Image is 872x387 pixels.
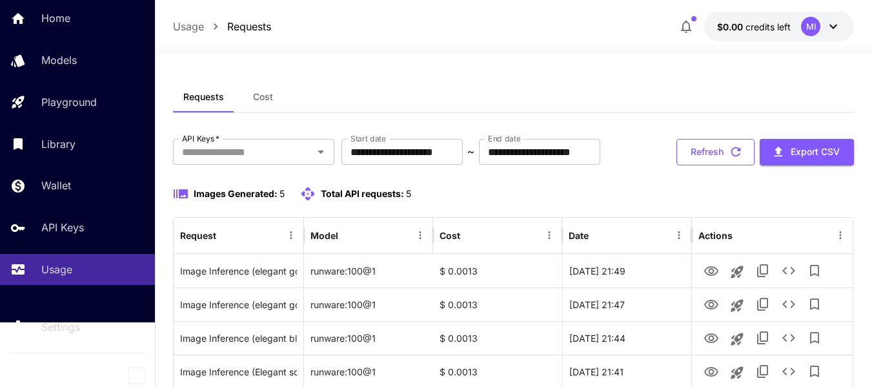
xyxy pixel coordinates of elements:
div: $ 0.0013 [433,321,562,355]
div: Click to copy prompt [180,322,297,355]
div: Click to copy prompt [180,255,297,288]
div: Actions [698,230,733,241]
button: Copy TaskUUID [750,359,776,384]
div: 24 Aug, 2025 21:44 [562,321,691,355]
button: Menu [282,226,300,244]
span: $0.00 [717,21,745,32]
p: Models [41,52,77,68]
div: Model [310,230,338,241]
button: Sort [218,226,236,244]
button: View Image [698,291,724,317]
p: Playground [41,94,97,110]
button: Launch in playground [724,259,750,285]
span: credits left [745,21,791,32]
label: End date [488,133,520,144]
button: See details [776,359,802,384]
div: $0.00 [717,20,791,34]
div: Collapse sidebar [138,364,155,387]
button: Launch in playground [724,360,750,386]
button: View Image [698,324,724,351]
span: Images Generated: [194,188,278,199]
button: Add to library [802,291,827,317]
span: Total API requests: [321,188,404,199]
button: See details [776,291,802,317]
button: Export CSV [760,139,854,165]
div: Cost [440,230,460,241]
button: $0.00MI [704,12,854,41]
button: Menu [411,226,429,244]
p: Home [41,10,70,26]
button: Sort [340,226,358,244]
button: View Image [698,358,724,384]
button: Open [312,143,330,161]
button: View Image [698,257,724,284]
button: Refresh [676,139,755,165]
div: runware:100@1 [304,288,433,321]
div: $ 0.0013 [433,288,562,321]
span: 5 [406,188,411,199]
button: Collapse sidebar [128,367,145,384]
button: Copy TaskUUID [750,258,776,284]
p: Usage [41,262,72,277]
div: Request [180,230,216,241]
div: runware:100@1 [304,321,433,355]
p: Wallet [41,178,71,193]
button: See details [776,258,802,284]
div: $ 0.0013 [433,254,562,288]
button: Add to library [802,258,827,284]
button: Add to library [802,325,827,351]
p: ~ [467,144,474,160]
button: Sort [461,226,480,244]
label: API Keys [182,133,219,144]
button: See details [776,325,802,351]
p: Settings [41,319,80,335]
div: Click to copy prompt [180,288,297,321]
button: Menu [831,226,849,244]
p: Library [41,136,76,152]
div: MI [801,17,820,36]
div: Date [569,230,589,241]
a: Usage [173,19,204,34]
span: 5 [279,188,285,199]
p: API Keys [41,220,84,235]
button: Launch in playground [724,293,750,319]
button: Add to library [802,359,827,384]
button: Copy TaskUUID [750,291,776,317]
div: runware:100@1 [304,254,433,288]
button: Sort [590,226,608,244]
button: Copy TaskUUID [750,325,776,351]
button: Launch in playground [724,326,750,352]
button: Menu [670,226,688,244]
div: 24 Aug, 2025 21:49 [562,254,691,288]
span: Requests [183,91,224,103]
label: Start date [350,133,386,144]
span: Cost [253,91,273,103]
a: Requests [227,19,271,34]
div: 24 Aug, 2025 21:47 [562,288,691,321]
nav: breadcrumb [173,19,271,34]
button: Menu [540,226,558,244]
